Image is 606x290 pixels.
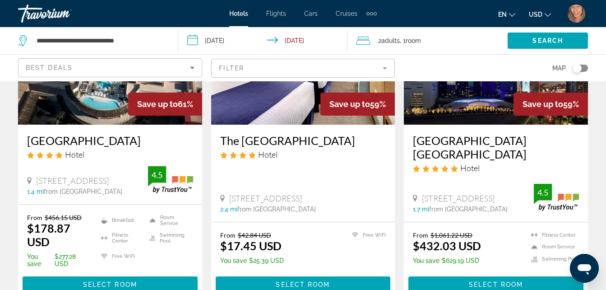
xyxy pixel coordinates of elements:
[347,231,386,239] li: Free WiFi
[18,2,108,25] a: Travorium
[529,8,551,21] button: Change currency
[413,163,579,173] div: 5 star Hotel
[211,58,395,78] button: Filter
[220,239,282,253] ins: $17.45 USD
[498,11,507,18] span: en
[26,64,73,71] span: Best Deals
[45,214,82,221] del: $456.15 USD
[44,188,122,195] span: from [GEOGRAPHIC_DATA]
[564,4,588,23] button: User Menu
[145,214,193,227] li: Room Service
[220,257,247,264] span: You save
[347,27,508,54] button: Travelers: 2 adults, 0 children
[498,8,515,21] button: Change language
[320,93,395,116] div: 59%
[258,150,278,159] span: Hotel
[529,11,542,18] span: USD
[128,93,202,116] div: 61%
[27,150,193,159] div: 4 star Hotel
[532,37,563,44] span: Search
[534,184,579,210] img: trustyou-badge.svg
[534,187,552,198] div: 4.5
[413,231,428,239] span: From
[229,193,302,203] span: [STREET_ADDRESS]
[26,62,194,73] mat-select: Sort by
[429,206,508,213] span: from [GEOGRAPHIC_DATA]
[238,231,271,239] del: $42.84 USD
[65,150,84,159] span: Hotel
[97,232,145,245] li: Fitness Center
[336,10,357,17] a: Cruises
[27,253,52,267] span: You save
[366,6,377,21] button: Extra navigation items
[137,99,178,109] span: Save up to
[220,134,386,147] a: The [GEOGRAPHIC_DATA]
[570,254,599,283] iframe: Button to launch messaging window
[527,231,579,239] li: Fitness Center
[413,134,579,161] a: [GEOGRAPHIC_DATA] [GEOGRAPHIC_DATA]
[430,231,472,239] del: $1,061.22 USD
[220,206,237,213] span: 2.4 mi
[413,239,481,253] ins: $432.03 USD
[460,163,480,173] span: Hotel
[23,278,198,288] a: Select Room
[513,93,588,116] div: 59%
[148,169,166,180] div: 4.5
[220,231,236,239] span: From
[220,257,284,264] p: $25.39 USD
[413,257,439,264] span: You save
[178,27,347,54] button: Check-in date: Oct 21, 2025 Check-out date: Oct 24, 2025
[148,166,193,193] img: trustyou-badge.svg
[523,99,563,109] span: Save up to
[27,134,193,147] a: [GEOGRAPHIC_DATA]
[381,37,400,44] span: Adults
[469,281,523,288] span: Select Room
[406,37,421,44] span: Room
[266,10,286,17] a: Flights
[422,193,495,203] span: [STREET_ADDRESS]
[527,255,579,263] li: Swimming Pool
[413,206,429,213] span: 1.7 mi
[304,10,318,17] a: Cars
[400,34,421,47] span: , 1
[229,10,248,17] a: Hotels
[378,34,400,47] span: 2
[27,253,90,267] p: $277.28 USD
[413,257,481,264] p: $629.19 USD
[220,150,386,159] div: 4 star Hotel
[408,278,583,288] a: Select Room
[552,62,566,75] span: Map
[97,249,145,263] li: Free WiFi
[83,281,137,288] span: Select Room
[97,214,145,227] li: Breakfast
[216,278,391,288] a: Select Room
[145,232,193,245] li: Swimming Pool
[527,243,579,251] li: Room Service
[276,281,330,288] span: Select Room
[27,221,70,248] ins: $178.87 USD
[36,176,109,186] span: [STREET_ADDRESS]
[27,188,44,195] span: 1.4 mi
[237,206,316,213] span: from [GEOGRAPHIC_DATA]
[567,5,585,23] img: Z
[329,99,370,109] span: Save up to
[508,33,588,49] button: Search
[27,214,42,221] span: From
[566,64,588,72] button: Toggle map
